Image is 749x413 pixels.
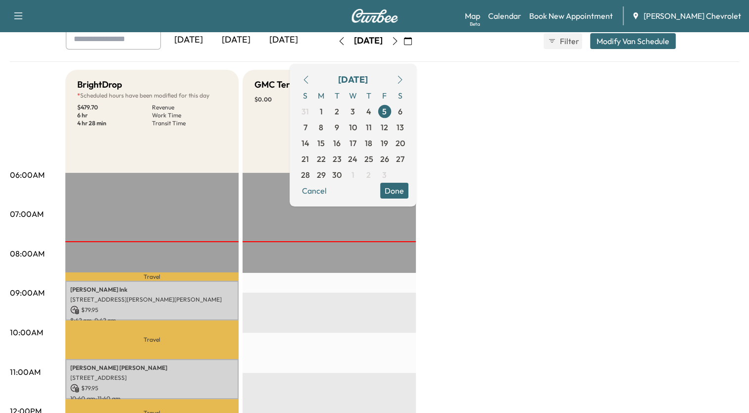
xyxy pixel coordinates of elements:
p: [PERSON_NAME] Ink [70,286,234,294]
p: 4 hr 28 min [77,119,152,127]
p: $ 0.00 [254,96,329,103]
h5: GMC Terrain [254,78,306,92]
span: 7 [303,121,307,133]
span: 5 [382,105,387,117]
span: 28 [301,169,310,181]
span: [PERSON_NAME] Chevrolet [644,10,741,22]
p: Scheduled hours have been modified for this day [77,92,227,100]
span: 3 [350,105,355,117]
img: Curbee Logo [351,9,399,23]
span: 11 [366,121,372,133]
span: W [345,88,361,103]
p: [STREET_ADDRESS][PERSON_NAME][PERSON_NAME] [70,296,234,304]
span: 20 [396,137,405,149]
span: M [313,88,329,103]
span: 14 [301,137,309,149]
span: 3 [382,169,387,181]
button: Done [380,183,408,199]
span: 25 [364,153,373,165]
a: Book New Appointment [529,10,613,22]
p: Work Time [152,111,227,119]
p: Revenue [152,103,227,111]
span: T [361,88,377,103]
span: 2 [366,169,371,181]
p: Travel [65,320,239,359]
p: [PERSON_NAME] [PERSON_NAME] [70,364,234,372]
span: 24 [348,153,357,165]
span: 26 [380,153,389,165]
div: [DATE] [212,29,260,52]
p: 08:00AM [10,248,45,259]
span: S [393,88,408,103]
span: 6 [398,105,402,117]
span: 18 [365,137,372,149]
span: 21 [301,153,309,165]
span: 1 [320,105,323,117]
button: Filter [544,33,582,49]
span: 2 [335,105,339,117]
p: 10:00AM [10,326,43,338]
p: $ 79.95 [70,384,234,393]
div: [DATE] [165,29,212,52]
div: Beta [470,20,480,28]
a: MapBeta [465,10,480,22]
p: 06:00AM [10,169,45,181]
p: 07:00AM [10,208,44,220]
p: $ 479.70 [77,103,152,111]
span: F [377,88,393,103]
p: 11:00AM [10,366,41,378]
p: Travel [65,272,239,280]
span: S [298,88,313,103]
span: 19 [381,137,388,149]
span: 23 [333,153,342,165]
p: $ 79.95 [70,306,234,314]
span: 13 [397,121,404,133]
span: 30 [332,169,342,181]
span: 1 [351,169,354,181]
span: 9 [335,121,339,133]
button: Modify Van Schedule [590,33,676,49]
p: 10:40 am - 11:40 am [70,395,234,403]
div: [DATE] [260,29,307,52]
p: 09:00AM [10,287,45,299]
span: Filter [560,35,578,47]
span: 22 [317,153,326,165]
span: 4 [366,105,371,117]
span: 29 [317,169,326,181]
p: [STREET_ADDRESS] [70,374,234,382]
span: 8 [319,121,323,133]
span: 17 [350,137,356,149]
h5: BrightDrop [77,78,122,92]
span: 10 [349,121,357,133]
button: Cancel [298,183,331,199]
span: 16 [333,137,341,149]
span: 12 [381,121,388,133]
p: 6 hr [77,111,152,119]
p: 8:42 am - 9:42 am [70,316,234,324]
p: Transit Time [152,119,227,127]
div: [DATE] [338,73,368,87]
div: [DATE] [354,35,383,47]
span: 31 [301,105,309,117]
span: 27 [396,153,404,165]
span: T [329,88,345,103]
a: Calendar [488,10,521,22]
span: 15 [317,137,325,149]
